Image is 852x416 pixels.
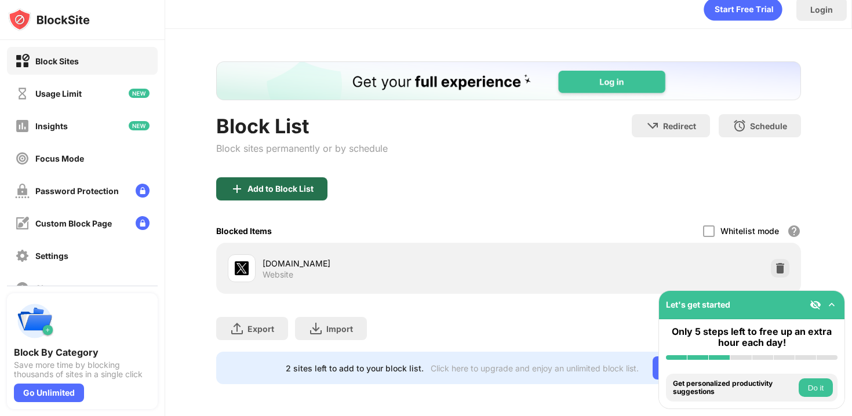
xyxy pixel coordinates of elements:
[15,281,30,295] img: about-off.svg
[35,218,112,228] div: Custom Block Page
[326,324,353,334] div: Import
[235,261,249,275] img: favicons
[247,184,314,194] div: Add to Block List
[35,283,60,293] div: About
[15,249,30,263] img: settings-off.svg
[673,379,796,396] div: Get personalized productivity suggestions
[663,121,696,131] div: Redirect
[15,86,30,101] img: time-usage-off.svg
[720,226,779,236] div: Whitelist mode
[129,121,150,130] img: new-icon.svg
[14,360,151,379] div: Save more time by blocking thousands of sites in a single click
[129,89,150,98] img: new-icon.svg
[799,378,833,397] button: Do it
[35,56,79,66] div: Block Sites
[750,121,787,131] div: Schedule
[286,363,424,373] div: 2 sites left to add to your block list.
[8,8,90,31] img: logo-blocksite.svg
[15,54,30,68] img: block-on.svg
[263,269,293,280] div: Website
[14,346,151,358] div: Block By Category
[35,251,68,261] div: Settings
[35,186,119,196] div: Password Protection
[136,184,150,198] img: lock-menu.svg
[653,356,732,379] div: Go Unlimited
[431,363,639,373] div: Click here to upgrade and enjoy an unlimited block list.
[136,216,150,230] img: lock-menu.svg
[666,300,730,309] div: Let's get started
[15,216,30,231] img: customize-block-page-off.svg
[35,154,84,163] div: Focus Mode
[35,121,68,131] div: Insights
[15,119,30,133] img: insights-off.svg
[14,384,84,402] div: Go Unlimited
[810,299,821,311] img: eye-not-visible.svg
[15,151,30,166] img: focus-off.svg
[14,300,56,342] img: push-categories.svg
[247,324,274,334] div: Export
[263,257,508,269] div: [DOMAIN_NAME]
[810,5,833,14] div: Login
[35,89,82,98] div: Usage Limit
[216,226,272,236] div: Blocked Items
[826,299,838,311] img: omni-setup-toggle.svg
[216,114,388,138] div: Block List
[216,143,388,154] div: Block sites permanently or by schedule
[15,184,30,198] img: password-protection-off.svg
[666,326,838,348] div: Only 5 steps left to free up an extra hour each day!
[216,61,801,100] iframe: Banner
